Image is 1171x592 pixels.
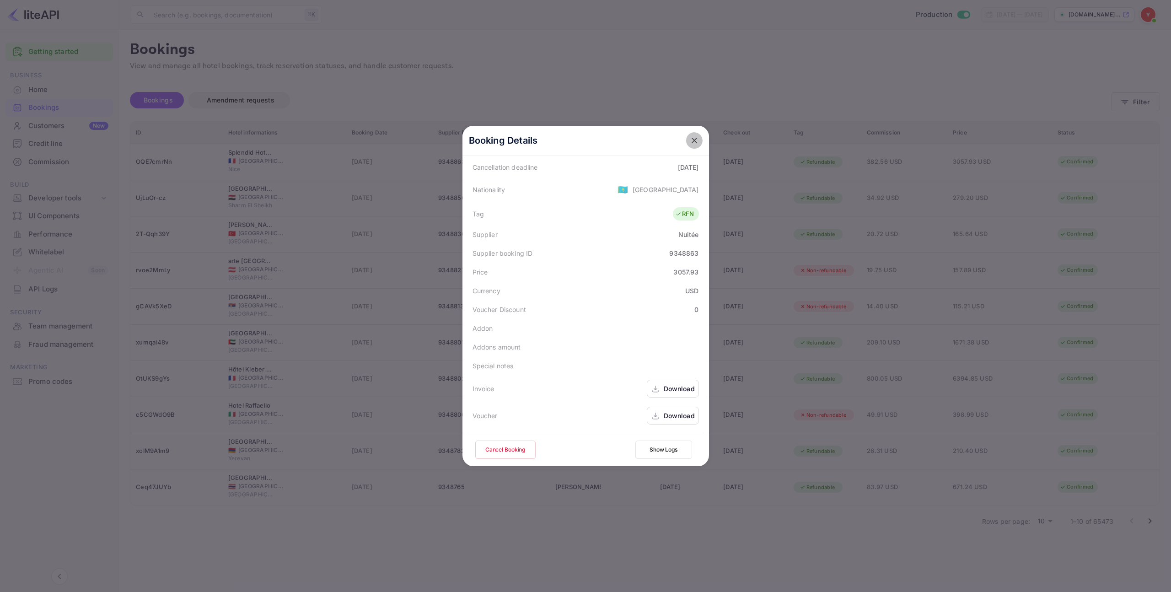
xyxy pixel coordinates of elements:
div: Nuitée [678,230,699,239]
div: 9348863 [669,248,698,258]
div: Invoice [473,384,494,393]
div: USD [685,286,698,296]
button: close [686,132,703,149]
div: Nationality [473,185,505,194]
div: Tag [473,209,484,219]
p: Booking Details [469,134,538,147]
div: Voucher Discount [473,305,526,314]
button: Show Logs [635,441,692,459]
div: Download [664,384,695,393]
div: 3057.93 [673,267,698,277]
button: Cancel Booking [475,441,536,459]
div: Addon [473,323,493,333]
div: Addons amount [473,342,521,352]
div: Currency [473,286,500,296]
div: [GEOGRAPHIC_DATA] [633,185,699,194]
div: Supplier booking ID [473,248,533,258]
div: Cancellation deadline [473,162,538,172]
div: [DATE] [678,162,699,172]
div: Price [473,267,488,277]
div: Special notes [473,361,514,371]
span: United States [618,181,628,198]
div: Supplier [473,230,498,239]
div: 0 [694,305,698,314]
div: RFN [675,210,694,219]
div: Download [664,411,695,420]
div: Voucher [473,411,498,420]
